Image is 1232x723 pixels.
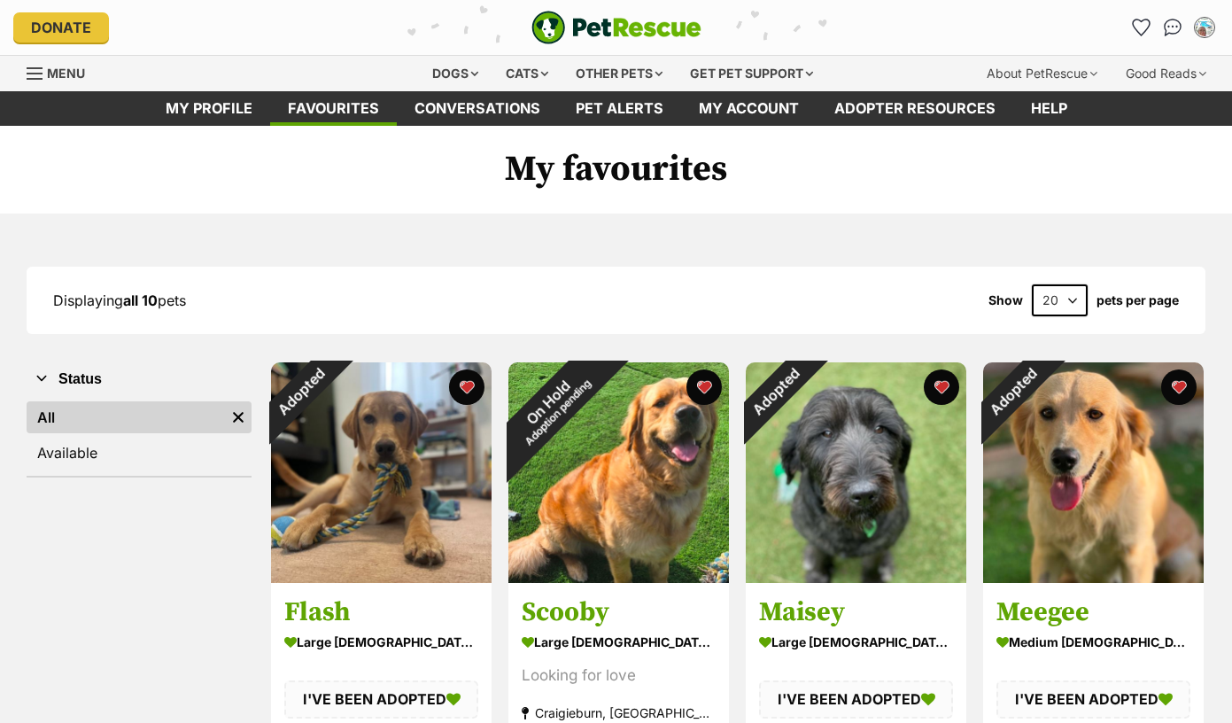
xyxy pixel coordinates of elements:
button: My account [1190,13,1219,42]
button: favourite [686,369,722,405]
h3: Meegee [996,596,1190,630]
div: Get pet support [678,56,825,91]
div: Cats [493,56,561,91]
a: Adopted [271,569,492,587]
a: Adopter resources [817,91,1013,126]
a: Available [27,437,252,469]
img: logo-e224e6f780fb5917bec1dbf3a21bbac754714ae5b6737aabdf751b685950b380.svg [531,11,701,44]
h3: Maisey [759,596,953,630]
ul: Account quick links [1127,13,1219,42]
img: Maisey [746,362,966,583]
a: On HoldAdoption pending [508,569,729,587]
a: Conversations [1158,13,1187,42]
div: Looking for love [522,665,716,688]
div: large [DEMOGRAPHIC_DATA] Dog [759,630,953,656]
a: Pet alerts [558,91,681,126]
div: I'VE BEEN ADOPTED [996,681,1190,719]
div: large [DEMOGRAPHIC_DATA] Dog [522,630,716,656]
div: Dogs [420,56,491,91]
span: Adoption pending [523,377,593,448]
a: Donate [13,12,109,43]
h3: Flash [284,596,478,630]
a: conversations [397,91,558,126]
img: Scooby [508,362,729,583]
img: Kate Car profile pic [1196,19,1213,36]
label: pets per page [1096,293,1179,307]
a: Menu [27,56,97,88]
img: Flash [271,362,492,583]
div: Other pets [563,56,675,91]
div: I'VE BEEN ADOPTED [759,681,953,719]
div: Adopted [723,339,828,445]
div: I'VE BEEN ADOPTED [284,681,478,719]
a: Adopted [983,569,1204,587]
a: My account [681,91,817,126]
a: Favourites [1127,13,1155,42]
img: chat-41dd97257d64d25036548639549fe6c8038ab92f7586957e7f3b1b290dea8141.svg [1164,19,1182,36]
strong: all 10 [123,292,158,309]
span: Menu [47,66,85,81]
h3: Scooby [522,596,716,630]
img: Meegee [983,362,1204,583]
button: favourite [1161,369,1197,405]
a: Remove filter [225,401,252,433]
div: Status [27,398,252,476]
a: All [27,401,225,433]
span: Show [988,293,1023,307]
span: Displaying pets [53,292,186,309]
div: large [DEMOGRAPHIC_DATA] Dog [284,630,478,656]
div: On Hold [475,329,630,484]
a: Favourites [270,91,397,126]
a: Help [1013,91,1085,126]
a: My profile [148,91,270,126]
button: favourite [924,369,959,405]
div: About PetRescue [974,56,1110,91]
div: medium [DEMOGRAPHIC_DATA] Dog [996,630,1190,656]
div: Adopted [248,339,353,445]
button: Status [27,368,252,391]
button: favourite [449,369,484,405]
a: PetRescue [531,11,701,44]
div: Adopted [960,339,1065,445]
a: Adopted [746,569,966,587]
div: Good Reads [1113,56,1219,91]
